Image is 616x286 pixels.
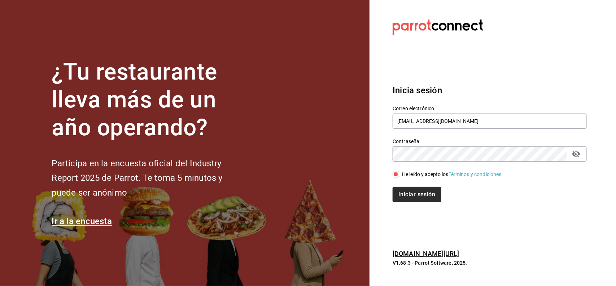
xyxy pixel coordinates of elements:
[393,187,441,202] button: Iniciar sesión
[393,139,587,144] label: Contraseña
[402,171,503,178] div: He leído y acepto los
[52,58,246,141] h1: ¿Tu restaurante lleva más de un año operando?
[570,148,582,160] button: passwordField
[393,114,587,129] input: Ingresa tu correo electrónico
[52,216,112,226] a: Ir a la encuesta
[393,250,459,257] a: [DOMAIN_NAME][URL]
[449,171,503,177] a: Términos y condiciones.
[393,106,587,111] label: Correo electrónico
[393,259,587,266] p: V1.68.3 - Parrot Software, 2025.
[52,156,246,200] h2: Participa en la encuesta oficial del Industry Report 2025 de Parrot. Te toma 5 minutos y puede se...
[393,84,587,97] h3: Inicia sesión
